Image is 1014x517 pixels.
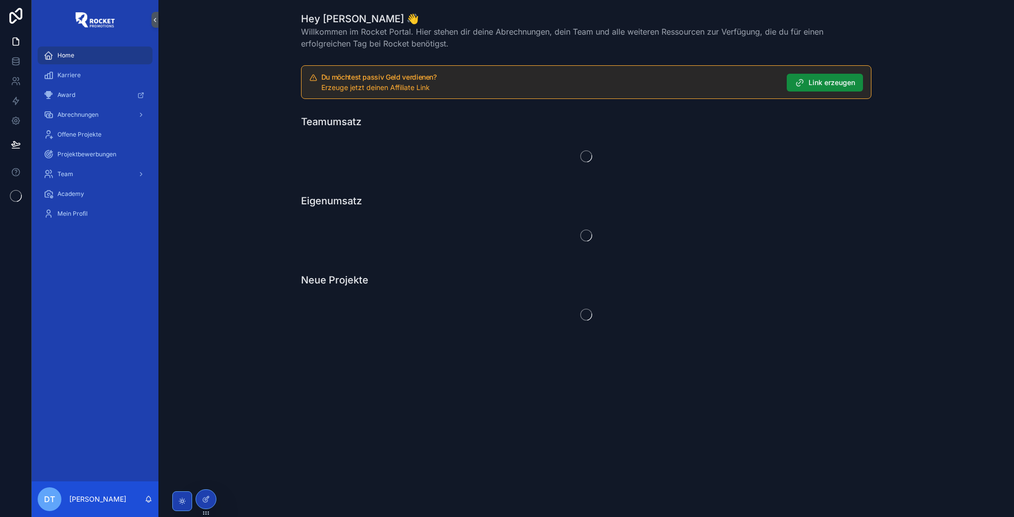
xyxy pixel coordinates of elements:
[38,185,152,203] a: Academy
[787,74,863,92] button: Link erzeugen
[301,26,871,49] span: Willkommen im Rocket Portal. Hier stehen dir deine Abrechnungen, dein Team und alle weiteren Ress...
[809,78,855,88] span: Link erzeugen
[321,83,779,93] div: Erzeuge jetzt deinen Affiliate Link
[57,170,73,178] span: Team
[57,51,74,59] span: Home
[44,493,55,505] span: DT
[301,273,368,287] h1: Neue Projekte
[301,12,871,26] h1: Hey [PERSON_NAME] 👋
[321,83,430,92] span: Erzeuge jetzt deinen Affiliate Link
[57,190,84,198] span: Academy
[57,111,99,119] span: Abrechnungen
[38,47,152,64] a: Home
[38,145,152,163] a: Projektbewerbungen
[321,74,779,81] h5: Du möchtest passiv Geld verdienen?
[38,205,152,223] a: Mein Profil
[38,165,152,183] a: Team
[69,494,126,504] p: [PERSON_NAME]
[57,71,81,79] span: Karriere
[57,91,75,99] span: Award
[57,150,116,158] span: Projektbewerbungen
[38,66,152,84] a: Karriere
[75,12,115,28] img: App logo
[38,106,152,124] a: Abrechnungen
[32,40,158,235] div: scrollable content
[301,194,362,208] h1: Eigenumsatz
[38,86,152,104] a: Award
[57,131,101,139] span: Offene Projekte
[57,210,88,218] span: Mein Profil
[301,115,361,129] h1: Teamumsatz
[38,126,152,143] a: Offene Projekte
